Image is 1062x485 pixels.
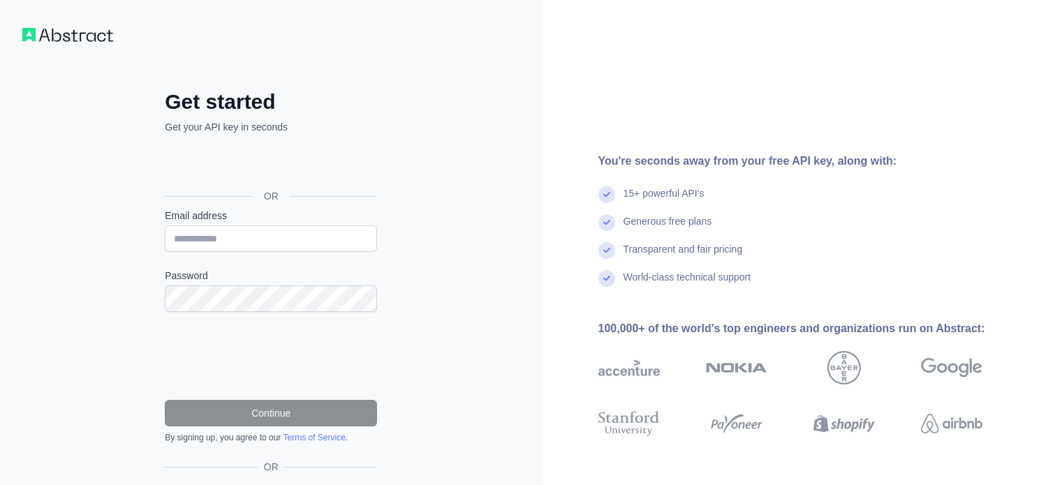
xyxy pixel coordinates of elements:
img: nokia [706,351,767,385]
div: Generous free plans [624,214,712,242]
img: payoneer [706,408,767,439]
div: 15+ powerful API's [624,186,705,214]
div: By signing up, you agree to our . [165,432,377,443]
h2: Get started [165,89,377,114]
div: World-class technical support [624,270,751,298]
img: stanford university [598,408,660,439]
img: airbnb [921,408,982,439]
p: Get your API key in seconds [165,120,377,134]
img: shopify [813,408,875,439]
label: Email address [165,209,377,223]
img: accenture [598,351,660,385]
a: Terms of Service [283,433,345,442]
img: google [921,351,982,385]
img: check mark [598,270,615,287]
div: You're seconds away from your free API key, along with: [598,153,1027,170]
div: 100,000+ of the world's top engineers and organizations run on Abstract: [598,320,1027,337]
img: check mark [598,242,615,259]
iframe: reCAPTCHA [165,329,377,383]
img: bayer [827,351,861,385]
span: OR [258,460,284,474]
img: check mark [598,186,615,203]
iframe: Sign in with Google Button [158,149,381,180]
img: check mark [598,214,615,231]
button: Continue [165,400,377,426]
label: Password [165,269,377,283]
span: OR [253,189,290,203]
img: Workflow [22,28,113,42]
div: Transparent and fair pricing [624,242,743,270]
